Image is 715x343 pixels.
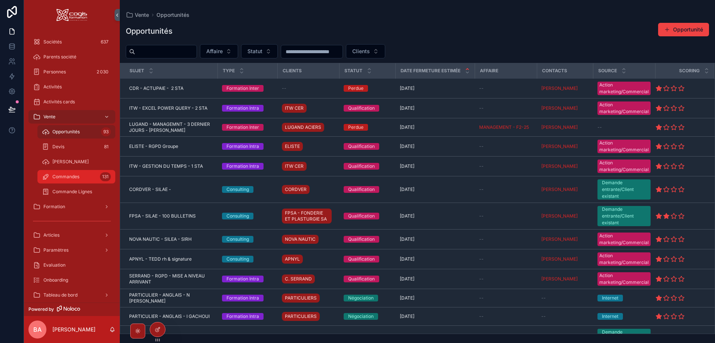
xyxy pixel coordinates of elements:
a: [PERSON_NAME] [541,276,588,282]
div: Qualification [348,236,375,243]
span: -- [479,295,484,301]
div: Formation Intra [226,276,259,282]
a: Consulting [222,186,273,193]
div: 637 [98,37,111,46]
span: ITW CER [285,163,304,169]
a: PARTICULIERS [282,312,320,321]
a: Internet [597,295,651,301]
div: Consulting [226,256,249,262]
a: Perdue [344,85,391,92]
a: CORDVER - SILAE - [129,186,213,192]
span: -- [541,313,546,319]
a: [DATE] [400,295,470,301]
a: [PERSON_NAME] [541,105,578,111]
button: Select Button [346,44,385,58]
a: Commande Lignes [37,185,115,198]
span: FPSA - FONDERIE ET PLASTURGIE SA [285,210,329,222]
a: -- [597,124,651,130]
a: [PERSON_NAME] [541,256,578,262]
a: [DATE] [400,105,470,111]
span: Scoring [679,68,700,74]
span: Clients [352,48,370,55]
span: [DATE] [400,163,414,169]
span: [PERSON_NAME] [52,159,89,165]
a: ELISTE - RGPD Groupe [129,143,213,149]
span: PARTICULIER - ANGLAIS - I GACHOUI [129,313,210,319]
div: Qualification [348,143,375,150]
div: Action marketing/Commercial [599,233,649,246]
a: -- [479,143,532,149]
a: LUGAND ACIERS [282,121,335,133]
a: Qualification [344,256,391,262]
a: [DATE] [400,124,470,130]
span: Commande Lignes [52,189,92,195]
a: [DATE] [400,313,470,319]
span: Affaire [480,68,498,74]
span: C. SERRAND [285,276,312,282]
span: Activités [43,84,62,90]
a: FPSA - SILAE - 100 BULLETINS [129,213,213,219]
span: PARTICULIERS [285,295,317,301]
span: Contacts [542,68,567,74]
div: Consulting [226,236,249,243]
a: Formation Intra [222,295,273,301]
a: Personnes2 030 [28,65,115,79]
a: ITW CER [282,160,335,172]
a: Demande entrante/Client existant [597,179,651,200]
span: [PERSON_NAME] [541,143,578,149]
a: Sociétés637 [28,35,115,49]
div: Action marketing/Commercial [599,140,649,153]
a: Perdue [344,124,391,131]
a: ITW CER [282,104,307,113]
button: Select Button [241,44,278,58]
div: 81 [102,142,111,151]
div: Qualification [348,213,375,219]
span: Onboarding [43,277,68,283]
a: SERRAND - RGPD - MISE A NIVEAU ARRIVANT [129,273,213,285]
a: Vente [28,110,115,124]
div: 93 [101,127,111,136]
a: -- [479,313,532,319]
span: Formation [43,204,65,210]
a: CDR - ACTUPAIE - 2 STA [129,85,213,91]
div: Formation Intra [226,163,259,170]
a: LUGAND - MANAGEMNT - 3 DERNIER JOURS - [PERSON_NAME] [129,121,213,133]
a: [DATE] [400,85,470,91]
span: ELISTE [285,143,300,149]
a: Qualification [344,143,391,150]
a: [PERSON_NAME] [541,236,588,242]
a: [PERSON_NAME] [541,163,578,169]
span: APNYL - TEDD rh & signature [129,256,192,262]
div: Perdue [348,124,363,131]
div: Action marketing/Commercial [599,160,649,173]
div: Formation Intra [226,143,259,150]
span: [PERSON_NAME] [541,276,578,282]
a: [PERSON_NAME] [541,143,588,149]
div: Consulting [226,213,249,219]
a: FPSA - FONDERIE ET PLASTURGIE SA [282,209,332,224]
a: Opportunités93 [37,125,115,139]
a: C. SERRAND [282,274,315,283]
span: [DATE] [400,105,414,111]
span: Vente [43,114,55,120]
a: [PERSON_NAME] [541,236,578,242]
span: [DATE] [400,85,414,91]
img: App logo [57,9,87,21]
a: Qualification [344,163,391,170]
a: Formation Inter [222,124,273,131]
span: ITW CER [285,105,304,111]
a: Négociation [344,313,391,320]
span: APNYL [285,256,300,262]
a: Qualification [344,186,391,193]
a: [DATE] [400,276,470,282]
span: PARTICULIER - ANGLAIS - N [PERSON_NAME] [129,292,213,304]
span: Opportunités [156,11,189,19]
a: CORDVER [282,185,310,194]
a: NOVA NAUTIC - SILEA - SIRH [129,236,213,242]
span: Sociétés [43,39,62,45]
a: PARTICULIERS [282,292,335,304]
div: Formation Inter [226,85,259,92]
span: Devis [52,144,64,150]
